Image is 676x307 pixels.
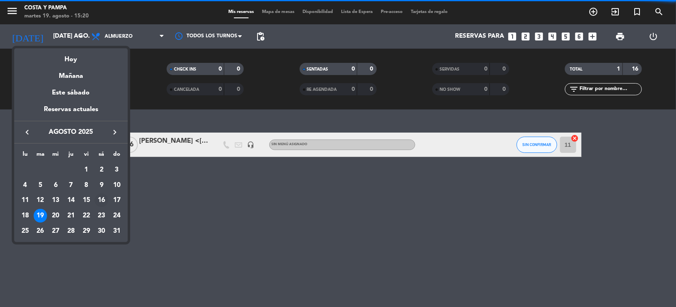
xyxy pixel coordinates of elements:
th: lunes [17,150,33,162]
div: 31 [110,224,124,238]
div: 21 [64,209,78,223]
td: 29 de agosto de 2025 [79,223,94,239]
div: Hoy [14,48,128,65]
button: keyboard_arrow_right [107,127,122,137]
div: 8 [79,178,93,192]
div: 5 [34,178,47,192]
td: 14 de agosto de 2025 [63,193,79,208]
td: 9 de agosto de 2025 [94,178,109,193]
th: sábado [94,150,109,162]
td: 23 de agosto de 2025 [94,208,109,223]
td: 5 de agosto de 2025 [33,178,48,193]
div: 15 [79,193,93,207]
div: 9 [94,178,108,192]
div: 13 [49,193,62,207]
div: 6 [49,178,62,192]
div: 18 [18,209,32,223]
div: 29 [79,224,93,238]
td: 30 de agosto de 2025 [94,223,109,239]
div: Mañana [14,65,128,82]
div: 10 [110,178,124,192]
td: 11 de agosto de 2025 [17,193,33,208]
th: domingo [109,150,124,162]
td: 1 de agosto de 2025 [79,162,94,178]
div: 25 [18,224,32,238]
div: 22 [79,209,93,223]
div: 1 [79,163,93,177]
div: 17 [110,193,124,207]
td: 7 de agosto de 2025 [63,178,79,193]
td: 25 de agosto de 2025 [17,223,33,239]
div: 24 [110,209,124,223]
td: 16 de agosto de 2025 [94,193,109,208]
td: 12 de agosto de 2025 [33,193,48,208]
td: 10 de agosto de 2025 [109,178,124,193]
th: viernes [79,150,94,162]
span: agosto 2025 [34,127,107,137]
td: AGO. [17,162,79,178]
i: keyboard_arrow_left [22,127,32,137]
td: 20 de agosto de 2025 [48,208,63,223]
div: 3 [110,163,124,177]
td: 2 de agosto de 2025 [94,162,109,178]
td: 19 de agosto de 2025 [33,208,48,223]
div: 16 [94,193,108,207]
td: 27 de agosto de 2025 [48,223,63,239]
th: miércoles [48,150,63,162]
div: 14 [64,193,78,207]
div: 26 [34,224,47,238]
div: Este sábado [14,82,128,104]
div: 23 [94,209,108,223]
td: 8 de agosto de 2025 [79,178,94,193]
td: 26 de agosto de 2025 [33,223,48,239]
td: 28 de agosto de 2025 [63,223,79,239]
td: 17 de agosto de 2025 [109,193,124,208]
button: keyboard_arrow_left [20,127,34,137]
td: 18 de agosto de 2025 [17,208,33,223]
td: 31 de agosto de 2025 [109,223,124,239]
div: 19 [34,209,47,223]
th: martes [33,150,48,162]
div: 7 [64,178,78,192]
div: 2 [94,163,108,177]
th: jueves [63,150,79,162]
div: 20 [49,209,62,223]
div: 12 [34,193,47,207]
div: Reservas actuales [14,104,128,121]
td: 21 de agosto de 2025 [63,208,79,223]
div: 27 [49,224,62,238]
td: 15 de agosto de 2025 [79,193,94,208]
td: 6 de agosto de 2025 [48,178,63,193]
div: 11 [18,193,32,207]
td: 3 de agosto de 2025 [109,162,124,178]
div: 30 [94,224,108,238]
td: 4 de agosto de 2025 [17,178,33,193]
div: 28 [64,224,78,238]
td: 24 de agosto de 2025 [109,208,124,223]
div: 4 [18,178,32,192]
i: keyboard_arrow_right [110,127,120,137]
td: 22 de agosto de 2025 [79,208,94,223]
td: 13 de agosto de 2025 [48,193,63,208]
